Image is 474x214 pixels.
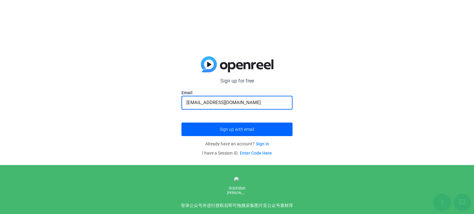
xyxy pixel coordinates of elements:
[181,123,293,136] button: Sign up with email
[201,56,273,72] img: blue-gradient.svg
[186,99,288,106] input: Enter Email Address
[205,141,269,146] span: Already have an account?
[256,141,269,146] a: Sign in
[181,90,293,96] label: Email
[202,151,272,155] span: I have a Session ID.
[240,151,272,155] a: Enter Code Here
[181,77,293,85] p: Sign up for free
